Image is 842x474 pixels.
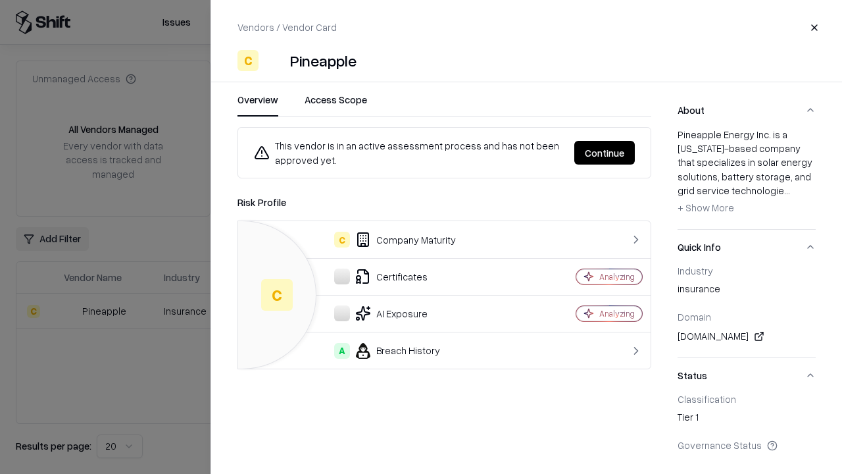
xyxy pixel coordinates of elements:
button: About [678,93,816,128]
button: Quick Info [678,230,816,265]
div: Quick Info [678,265,816,357]
div: [DOMAIN_NAME] [678,329,816,344]
div: Pineapple Energy Inc. is a [US_STATE]-based company that specializes in solar energy solutions, b... [678,128,816,219]
span: ... [784,184,790,196]
div: Industry [678,265,816,276]
button: Status [678,358,816,393]
div: Analyzing [599,308,635,319]
div: AI Exposure [249,305,530,321]
div: Classification [678,393,816,405]
p: Vendors / Vendor Card [237,20,337,34]
div: Analyzing [599,271,635,282]
span: + Show More [678,201,734,213]
div: Domain [678,311,816,323]
button: Overview [237,93,278,117]
div: C [261,279,293,311]
div: C [237,50,259,71]
div: Certificates [249,269,530,284]
div: A [334,343,350,359]
div: Risk Profile [237,194,651,210]
div: Tier 1 [678,410,816,429]
button: + Show More [678,197,734,219]
div: This vendor is in an active assessment process and has not been approved yet. [254,138,564,167]
div: About [678,128,816,229]
div: Pineapple [290,50,357,71]
div: C [334,232,350,248]
div: insurance [678,282,816,300]
div: Governance Status [678,439,816,451]
button: Continue [574,141,635,165]
div: Company Maturity [249,232,530,248]
img: Pineapple [264,50,285,71]
div: Breach History [249,343,530,359]
button: Access Scope [305,93,367,117]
